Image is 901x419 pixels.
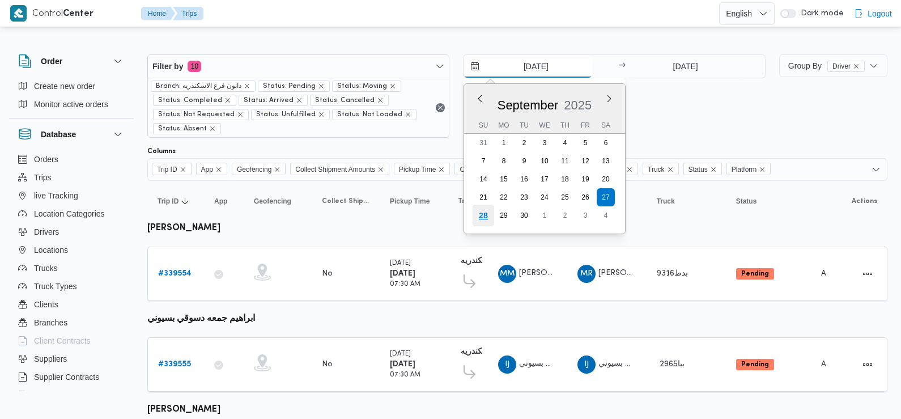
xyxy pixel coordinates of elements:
[827,61,865,72] span: Driver
[337,109,402,120] span: Status: Not Loaded
[858,265,877,283] button: Actions
[741,361,769,368] b: Pending
[474,152,492,170] div: day-7
[598,360,695,367] span: ابراهيم جمعه دسوقي بسيوني
[556,170,574,188] div: day-18
[458,197,478,206] span: Trip Points
[322,359,333,370] div: No
[9,77,134,118] div: Order
[152,163,192,175] span: Trip ID
[181,197,190,206] svg: Sorted in descending order
[515,170,533,188] div: day-16
[597,188,615,206] div: day-27
[158,361,191,368] b: # 339555
[14,277,129,295] button: Truck Types
[237,163,271,176] span: Geofencing
[390,281,420,287] small: 07:30 AM
[158,197,178,206] span: Trip ID; Sorted in descending order
[34,261,57,275] span: Trucks
[157,163,177,176] span: Trip ID
[475,94,484,103] button: Previous Month
[180,166,186,173] button: Remove Trip ID from selection in this group
[556,188,574,206] div: day-25
[577,265,596,283] div: Muhammad Radha Ibrahem Said Ahmad Ali
[660,361,685,368] span: 2965ببا
[390,260,411,266] small: [DATE]
[63,10,93,18] b: Center
[153,192,198,210] button: Trip IDSorted in descending order
[290,163,389,175] span: Collect Shipment Amounts
[474,188,492,206] div: day-21
[796,9,844,18] span: Dark mode
[576,188,594,206] div: day-26
[732,163,757,176] span: Platform
[34,171,52,184] span: Trips
[147,405,220,414] b: [PERSON_NAME]
[237,111,244,118] button: remove selected entity
[495,188,513,206] div: day-22
[188,61,201,72] span: 10 active filters
[148,55,449,78] button: Filter by10 active filters
[18,128,125,141] button: Database
[249,192,306,210] button: Geofencing
[10,5,27,22] img: X8yXhbKr1z7QwAAAABJRU5ErkJggg==
[433,101,447,115] button: Remove
[224,97,231,104] button: remove selected entity
[34,153,58,166] span: Orders
[147,315,255,323] b: ابراهيم جمعه دسوقي بسيوني
[34,243,68,257] span: Locations
[34,298,58,311] span: Clients
[322,197,369,206] span: Collect Shipment Amounts
[688,163,708,176] span: Status
[461,257,530,265] b: دانون فرع الاسكندريه
[9,150,134,396] div: Database
[332,109,416,120] span: Status: Not Loaded
[14,350,129,368] button: Suppliers
[473,205,494,226] div: day-28
[14,150,129,168] button: Orders
[577,355,596,374] div: Ibrahem Jmuaah Dsaoqai Bsaioni
[535,188,554,206] div: day-24
[318,111,325,118] button: remove selected entity
[34,79,95,93] span: Create new order
[258,81,330,92] span: Status: Pending
[597,152,615,170] div: day-13
[153,95,236,106] span: Status: Completed
[576,170,594,188] div: day-19
[14,223,129,241] button: Drivers
[153,109,249,120] span: Status: Not Requested
[14,168,129,187] button: Trips
[788,61,865,70] span: Group By Driver
[156,81,241,91] span: Branch: دانون فرع الاسكندريه
[34,388,62,402] span: Devices
[556,134,574,152] div: day-4
[244,95,294,105] span: Status: Arrived
[214,197,227,206] span: App
[519,269,584,277] span: [PERSON_NAME]
[158,109,235,120] span: Status: Not Requested
[322,269,333,279] div: No
[515,152,533,170] div: day-9
[576,117,594,133] div: Fr
[215,166,222,173] button: Remove App from selection in this group
[652,192,720,210] button: Truck
[495,206,513,225] div: day-29
[14,259,129,277] button: Trucks
[726,163,771,175] span: Platform
[141,7,175,20] button: Home
[498,98,559,112] span: September
[232,163,286,175] span: Geofencing
[597,134,615,152] div: day-6
[779,54,887,77] button: Group ByDriverremove selected entity
[244,83,250,90] button: remove selected entity
[576,206,594,225] div: day-3
[858,355,877,374] button: Actions
[464,55,592,78] input: Press the down key to enter a popover containing a calendar. Press the escape key to close the po...
[14,386,129,404] button: Devices
[736,359,774,370] span: Pending
[315,95,375,105] span: Status: Cancelled
[14,187,129,205] button: live Tracking
[710,166,717,173] button: Remove Status from selection in this group
[251,109,330,120] span: Status: Unfulfilled
[254,197,291,206] span: Geofencing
